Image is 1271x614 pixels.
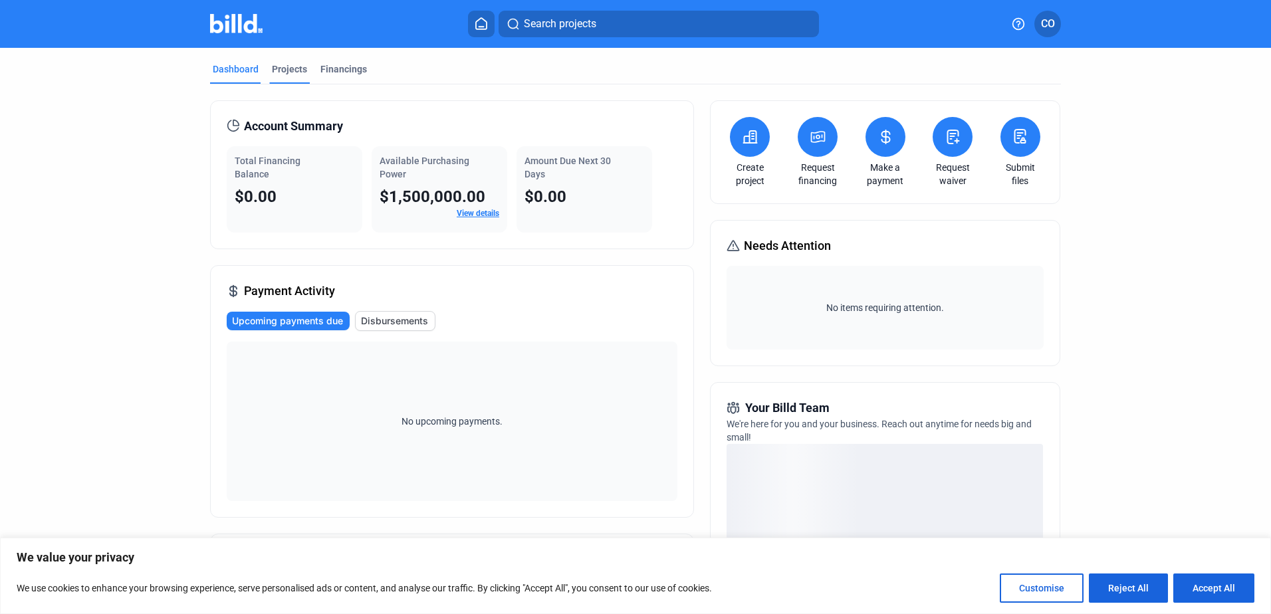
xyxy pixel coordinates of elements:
[361,314,428,328] span: Disbursements
[235,155,300,179] span: Total Financing Balance
[524,155,611,179] span: Amount Due Next 30 Days
[1173,573,1254,603] button: Accept All
[524,187,566,206] span: $0.00
[1000,573,1084,603] button: Customise
[355,311,435,331] button: Disbursements
[213,62,259,76] div: Dashboard
[17,550,1254,565] p: We value your privacy
[393,415,511,428] span: No upcoming payments.
[727,444,1043,577] div: loading
[457,209,499,218] a: View details
[732,301,1038,314] span: No items requiring attention.
[929,161,976,187] a: Request waiver
[499,11,819,37] button: Search projects
[244,282,335,300] span: Payment Activity
[744,237,831,255] span: Needs Attention
[380,155,469,179] span: Available Purchasing Power
[380,187,485,206] span: $1,500,000.00
[320,62,367,76] div: Financings
[794,161,841,187] a: Request financing
[232,314,343,328] span: Upcoming payments due
[1041,16,1055,32] span: CO
[862,161,909,187] a: Make a payment
[1034,11,1061,37] button: CO
[745,399,830,417] span: Your Billd Team
[227,312,350,330] button: Upcoming payments due
[244,117,343,136] span: Account Summary
[727,161,773,187] a: Create project
[210,14,263,33] img: Billd Company Logo
[235,187,277,206] span: $0.00
[997,161,1044,187] a: Submit files
[17,580,712,596] p: We use cookies to enhance your browsing experience, serve personalised ads or content, and analys...
[727,419,1032,443] span: We're here for you and your business. Reach out anytime for needs big and small!
[1089,573,1168,603] button: Reject All
[524,16,596,32] span: Search projects
[272,62,307,76] div: Projects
